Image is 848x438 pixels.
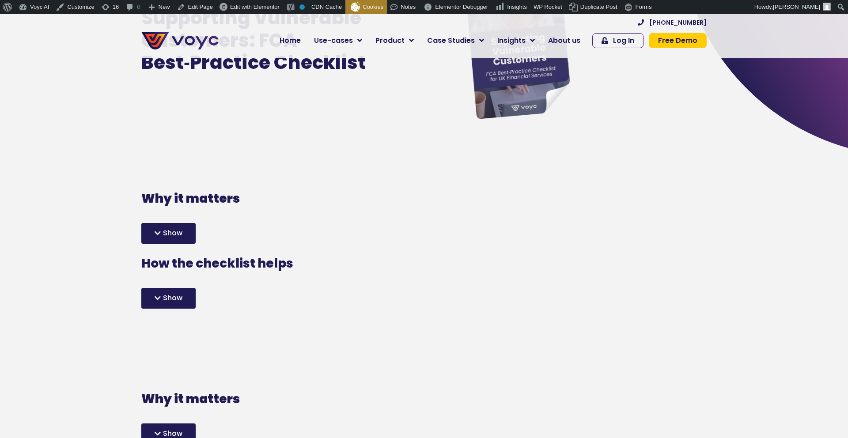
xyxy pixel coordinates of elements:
[375,35,405,46] span: Product
[491,32,541,49] a: Insights
[773,4,820,10] span: [PERSON_NAME]
[307,32,369,49] a: Use-cases
[541,32,587,49] a: About us
[141,256,411,271] h3: How the checklist helps
[427,35,475,46] span: Case Studies
[638,19,707,26] a: [PHONE_NUMBER]
[592,33,644,48] a: Log In
[141,7,407,74] h1: Supporting Vulnerable Customers: FCA Best‑Practice Checklist
[141,390,240,408] strong: Why it matters
[163,430,182,437] span: Show
[420,32,491,49] a: Case Studies
[369,32,420,49] a: Product
[280,35,301,46] span: Home
[613,37,634,44] span: Log In
[163,295,182,302] span: Show
[299,4,305,10] div: No index
[497,35,526,46] span: Insights
[141,288,196,309] div: Show
[141,190,240,207] strong: Why it matters
[141,32,219,49] img: voyc-full-logo
[649,19,707,26] span: [PHONE_NUMBER]
[649,33,707,48] a: Free Demo
[230,4,280,10] span: Edit with Elementor
[548,35,580,46] span: About us
[273,32,307,49] a: Home
[163,230,182,237] span: Show
[314,35,353,46] span: Use-cases
[141,223,196,244] div: Show
[658,37,697,44] span: Free Demo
